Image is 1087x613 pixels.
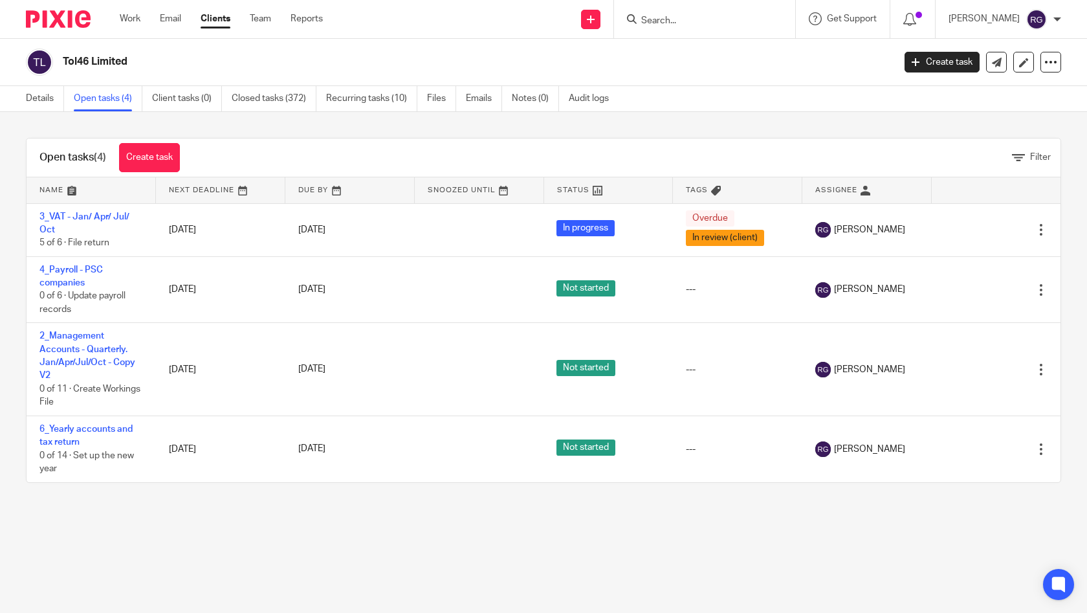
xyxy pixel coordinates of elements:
[298,365,325,374] span: [DATE]
[160,12,181,25] a: Email
[156,416,285,482] td: [DATE]
[291,12,323,25] a: Reports
[815,441,831,457] img: svg%3E
[201,12,230,25] a: Clients
[156,323,285,416] td: [DATE]
[156,203,285,256] td: [DATE]
[556,220,615,236] span: In progress
[466,86,502,111] a: Emails
[26,49,53,76] img: svg%3E
[39,292,126,315] span: 0 of 6 · Update payroll records
[834,443,905,456] span: [PERSON_NAME]
[39,451,134,474] span: 0 of 14 · Set up the new year
[26,86,64,111] a: Details
[686,230,764,246] span: In review (client)
[232,86,316,111] a: Closed tasks (372)
[686,283,789,296] div: ---
[39,425,133,447] a: 6_Yearly accounts and tax return
[815,362,831,377] img: svg%3E
[26,10,91,28] img: Pixie
[686,363,789,376] div: ---
[120,12,140,25] a: Work
[556,360,615,376] span: Not started
[834,363,905,376] span: [PERSON_NAME]
[1026,9,1047,30] img: svg%3E
[94,152,106,162] span: (4)
[827,14,877,23] span: Get Support
[298,285,325,295] span: [DATE]
[905,52,980,72] a: Create task
[74,86,142,111] a: Open tasks (4)
[63,55,721,69] h2: Tol46 Limited
[39,238,109,247] span: 5 of 6 · File return
[39,331,135,380] a: 2_Management Accounts - Quarterly. Jan/Apr/Jul/Oct - Copy V2
[298,445,325,454] span: [DATE]
[834,223,905,236] span: [PERSON_NAME]
[39,212,129,234] a: 3_VAT - Jan/ Apr/ Jul/ Oct
[428,186,496,194] span: Snoozed Until
[569,86,619,111] a: Audit logs
[949,12,1020,25] p: [PERSON_NAME]
[427,86,456,111] a: Files
[815,282,831,298] img: svg%3E
[686,443,789,456] div: ---
[326,86,417,111] a: Recurring tasks (10)
[686,186,708,194] span: Tags
[250,12,271,25] a: Team
[39,385,140,407] span: 0 of 11 · Create Workings File
[556,440,615,456] span: Not started
[39,265,103,287] a: 4_Payroll - PSC companies
[39,151,106,164] h1: Open tasks
[1030,153,1051,162] span: Filter
[512,86,559,111] a: Notes (0)
[640,16,756,27] input: Search
[815,222,831,238] img: svg%3E
[156,256,285,323] td: [DATE]
[152,86,222,111] a: Client tasks (0)
[556,280,615,296] span: Not started
[119,143,180,172] a: Create task
[686,210,734,227] span: Overdue
[298,225,325,234] span: [DATE]
[557,186,589,194] span: Status
[834,283,905,296] span: [PERSON_NAME]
